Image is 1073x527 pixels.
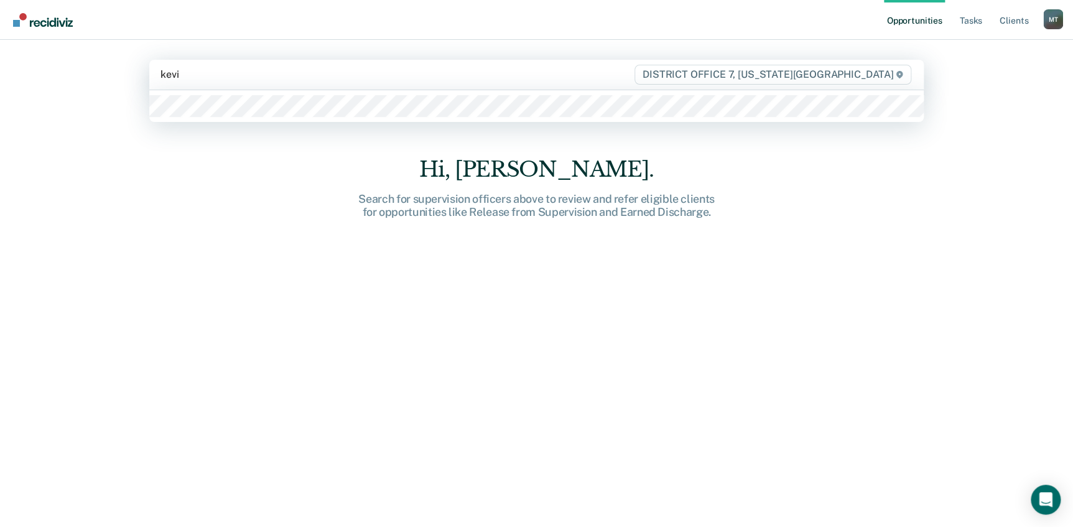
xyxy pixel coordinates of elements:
div: M T [1043,9,1063,29]
span: DISTRICT OFFICE 7, [US_STATE][GEOGRAPHIC_DATA] [634,65,911,85]
button: Profile dropdown button [1043,9,1063,29]
img: Recidiviz [13,13,73,27]
div: Open Intercom Messenger [1031,485,1061,515]
div: Hi, [PERSON_NAME]. [338,157,736,182]
div: Search for supervision officers above to review and refer eligible clients for opportunities like... [338,192,736,219]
